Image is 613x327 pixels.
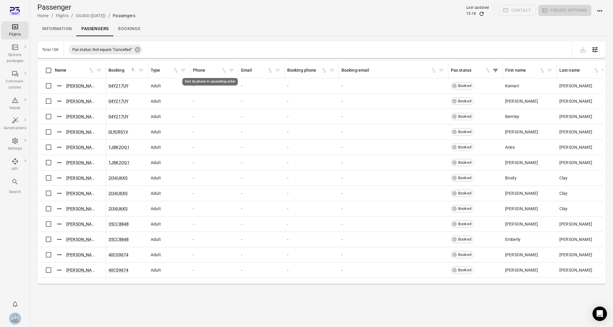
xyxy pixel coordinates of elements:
a: 40CS9674 [108,268,128,272]
a: 04Y217UY [108,99,128,104]
div: Sort by phone in ascending order [193,67,227,74]
a: [PERSON_NAME] [66,268,99,272]
div: - [341,267,446,273]
button: Filter by name [94,66,103,75]
span: [PERSON_NAME] [505,221,538,227]
button: Actions [55,189,64,198]
div: - [193,236,236,242]
a: [PERSON_NAME] [66,129,99,134]
a: 35CC8848 [108,237,129,242]
span: Adult [151,252,161,258]
button: Filter by booking [137,66,146,75]
div: Email [241,67,267,74]
div: Booking [108,67,130,74]
div: - [241,98,282,104]
span: Name [55,67,94,74]
span: Filter by last name [599,66,608,75]
a: [PERSON_NAME] [66,99,99,104]
a: Issues [1,95,29,113]
div: Local navigation [37,22,606,36]
div: Communi-cations [4,79,26,91]
a: Information [37,22,77,36]
div: - [193,267,236,273]
div: - [193,221,236,227]
div: Phone [193,67,221,74]
span: [PERSON_NAME] [505,160,538,166]
a: 1J8K2OG1 [108,160,130,165]
div: - [193,144,236,150]
button: Actions [55,81,64,90]
span: First name [505,67,545,74]
div: - [241,144,282,150]
div: Type [151,67,173,74]
nav: Breadcrumbs [37,12,135,19]
span: [PERSON_NAME] [559,98,592,104]
button: Filter by pax status [491,66,500,75]
a: 35CC8848 [108,222,129,226]
button: Filter by first name [545,66,554,75]
div: - [193,206,236,212]
div: API [4,166,26,172]
div: - [341,98,446,104]
div: - [193,129,236,135]
div: - [193,175,236,181]
div: - [287,236,337,242]
span: [PERSON_NAME] [559,144,592,150]
a: Automations [1,115,29,133]
span: Adult [151,114,161,120]
span: [PERSON_NAME] [505,206,538,212]
span: Booked [456,190,473,196]
button: Actions [55,235,64,244]
span: [PERSON_NAME] [505,252,538,258]
div: Passengers [113,13,135,19]
div: - [241,267,282,273]
a: [PERSON_NAME] [66,176,99,180]
button: Filter by booking email [437,66,446,75]
span: Booking [108,67,137,74]
span: Adult [151,267,161,273]
span: Bentley [505,114,519,120]
span: [PERSON_NAME] [505,98,538,104]
span: [PERSON_NAME] [559,267,592,273]
a: [PERSON_NAME] [66,222,99,226]
div: Last updated [466,5,489,11]
div: Pax status: Not equals "Cancelled" [69,45,142,54]
span: Adult [151,144,161,150]
span: [PERSON_NAME] [559,83,592,89]
span: Adult [151,206,161,212]
a: API [1,156,29,174]
button: Actions [55,250,64,259]
button: Refresh data [479,11,485,17]
div: Flights [4,32,26,38]
span: Clay [559,206,568,212]
div: - [287,160,337,166]
span: Booked [456,206,473,212]
a: 2I34U6XS [108,206,127,211]
span: Booked [456,267,473,273]
a: [PERSON_NAME] [66,114,99,119]
span: Emberly [505,236,520,242]
button: Elsa Mjöll [Mjoll Airways] [7,310,24,327]
div: Sort by first name in ascending order [505,67,545,74]
div: - [341,144,446,150]
span: Email [241,67,273,74]
div: - [287,144,337,150]
img: Mjoll-Airways-Logo.webp [9,313,21,325]
span: Please make a selection to export [577,46,589,52]
a: 04Y217UY [108,114,128,119]
span: [PERSON_NAME] [505,190,538,196]
div: Open Intercom Messenger [593,307,607,321]
div: Sort by phone in ascending order [182,78,238,86]
a: [PERSON_NAME] [66,206,99,211]
span: Booked [456,252,473,258]
span: Pax status: Not equals "Cancelled" [69,47,136,53]
button: Filter by email [273,66,282,75]
div: - [193,160,236,166]
a: Settings [1,135,29,154]
a: Passengers [77,22,113,36]
div: Settings [4,146,26,152]
span: Clay [559,175,568,181]
span: Booked [456,83,473,89]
